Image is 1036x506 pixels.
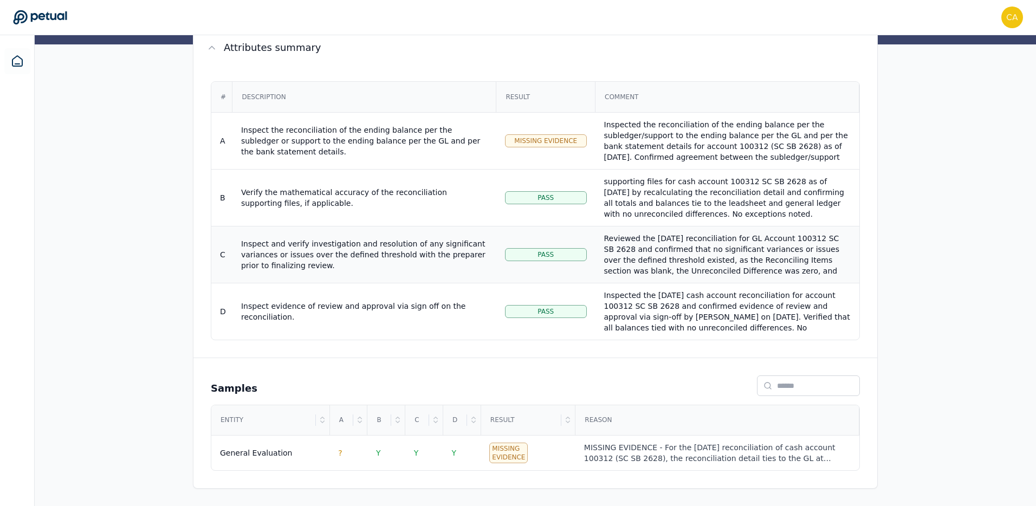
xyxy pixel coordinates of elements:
[497,82,594,112] div: Result
[212,406,316,435] div: Entity
[193,31,877,64] button: Attributes summary
[338,449,342,457] span: ?
[241,301,488,322] div: Inspect evidence of review and approval via sign off on the reconciliation.
[596,82,858,112] div: Comment
[489,443,528,463] div: Missing Evidence
[224,40,321,55] span: Attributes summary
[241,238,488,271] div: Inspect and verify investigation and resolution of any significant variances or issues over the d...
[604,290,851,344] div: Inspected the [DATE] cash account reconciliation for account 100312 SC SB 2628 and confirmed evid...
[241,125,488,157] div: Inspect the reconciliation of the ending balance per the subledger or support to the ending balan...
[414,449,419,457] span: Y
[406,406,429,435] div: C
[211,169,232,226] td: B
[368,406,391,435] div: B
[376,449,381,457] span: Y
[211,226,232,283] td: C
[1001,7,1023,28] img: carmen.lam@klaviyo.com
[212,82,235,112] div: #
[584,442,851,464] div: MISSING EVIDENCE - For the [DATE] reconciliation of cash account 100312 (SC SB 2628), the reconci...
[604,165,851,219] div: Verified the mathematical accuracy of the reconciliation supporting files for cash account 100312...
[211,381,257,396] h2: Samples
[211,112,232,169] td: A
[538,193,554,202] span: Pass
[604,119,851,217] div: Inspected the reconciliation of the ending balance per the subledger/support to the ending balanc...
[220,447,293,458] div: General Evaluation
[13,10,67,25] a: Go to Dashboard
[444,406,467,435] div: D
[576,406,858,435] div: Reason
[4,48,30,74] a: Dashboard
[538,307,554,316] span: Pass
[538,250,554,259] span: Pass
[241,187,488,209] div: Verify the mathematical accuracy of the reconciliation supporting files, if applicable.
[604,233,851,298] div: Reviewed the [DATE] reconciliation for GL Account 100312 SC SB 2628 and confirmed that no signifi...
[482,406,562,435] div: Result
[211,283,232,340] td: D
[331,406,354,435] div: A
[233,82,495,112] div: Description
[452,449,457,457] span: Y
[514,137,577,145] span: Missing Evidence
